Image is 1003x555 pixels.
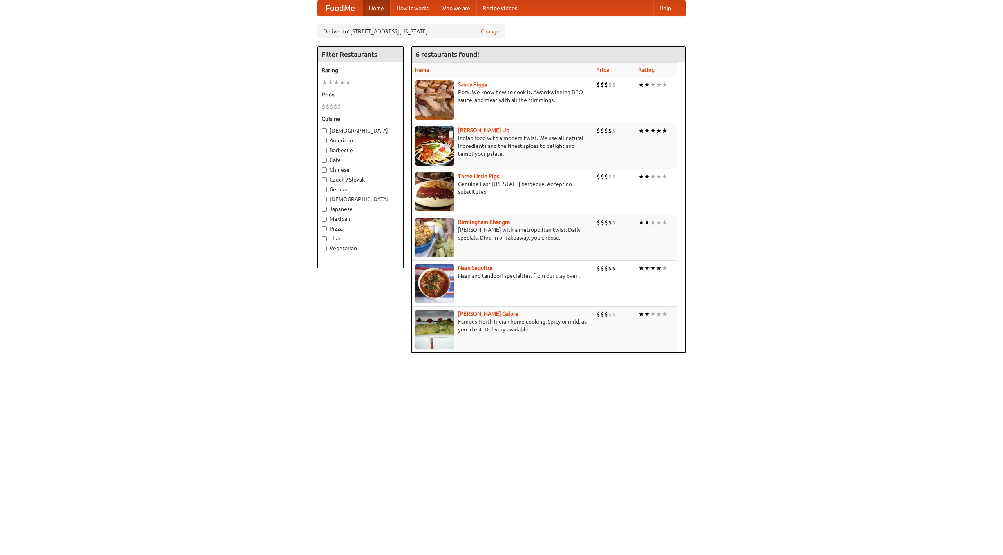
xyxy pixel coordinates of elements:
[608,172,612,181] li: $
[608,310,612,318] li: $
[596,218,600,227] li: $
[596,67,609,73] a: Price
[638,264,644,273] li: ★
[638,67,655,73] a: Rating
[608,80,612,89] li: $
[318,0,363,16] a: FoodMe
[458,265,493,271] b: Naan Sequitur
[596,264,600,273] li: $
[322,195,399,203] label: [DEMOGRAPHIC_DATA]
[322,225,399,233] label: Pizza
[604,80,608,89] li: $
[596,172,600,181] li: $
[333,78,339,87] li: ★
[339,78,345,87] li: ★
[322,187,327,192] input: German
[600,218,604,227] li: $
[596,80,600,89] li: $
[604,126,608,135] li: $
[415,126,454,166] img: curryup.jpg
[415,67,429,73] a: Name
[322,176,399,184] label: Czech / Slovak
[656,172,662,181] li: ★
[415,172,454,211] img: littlepigs.jpg
[600,310,604,318] li: $
[322,136,399,144] label: American
[458,219,510,225] a: Birmingham Bhangra
[322,244,399,252] label: Vegetarian
[458,81,487,87] a: Saucy Piggy
[322,156,399,164] label: Cafe
[650,80,656,89] li: ★
[458,127,509,133] a: [PERSON_NAME] Up
[644,264,650,273] li: ★
[656,218,662,227] li: ★
[458,311,518,317] b: [PERSON_NAME] Galore
[638,172,644,181] li: ★
[322,148,327,153] input: Barbecue
[322,186,399,193] label: German
[322,226,327,231] input: Pizza
[322,197,327,202] input: [DEMOGRAPHIC_DATA]
[416,51,479,58] ng-pluralize: 6 restaurants found!
[650,126,656,135] li: ★
[326,102,330,111] li: $
[608,126,612,135] li: $
[600,172,604,181] li: $
[662,126,668,135] li: ★
[322,167,327,173] input: Chinese
[322,236,327,241] input: Thai
[596,310,600,318] li: $
[322,215,399,223] label: Mexican
[604,264,608,273] li: $
[318,47,403,62] h4: Filter Restaurants
[612,126,616,135] li: $
[612,264,616,273] li: $
[600,126,604,135] li: $
[612,310,616,318] li: $
[638,80,644,89] li: ★
[650,310,656,318] li: ★
[415,310,454,349] img: currygalore.jpg
[650,218,656,227] li: ★
[656,310,662,318] li: ★
[317,24,505,38] div: Deliver to: [STREET_ADDRESS][US_STATE]
[608,264,612,273] li: $
[604,172,608,181] li: $
[638,218,644,227] li: ★
[662,218,668,227] li: ★
[390,0,435,16] a: How it works
[328,78,333,87] li: ★
[476,0,523,16] a: Recipe videos
[644,172,650,181] li: ★
[656,264,662,273] li: ★
[596,126,600,135] li: $
[322,128,327,133] input: [DEMOGRAPHIC_DATA]
[600,80,604,89] li: $
[322,127,399,135] label: [DEMOGRAPHIC_DATA]
[650,264,656,273] li: ★
[600,264,604,273] li: $
[604,218,608,227] li: $
[322,146,399,154] label: Barbecue
[662,80,668,89] li: ★
[415,180,590,196] p: Genuine East [US_STATE] barbecue. Accept no substitutes!
[363,0,390,16] a: Home
[638,310,644,318] li: ★
[612,172,616,181] li: $
[322,115,399,123] h5: Cuisine
[322,177,327,182] input: Czech / Slovak
[656,80,662,89] li: ★
[415,134,590,158] p: Indian food with a modern twist. We use all-natural ingredients and the finest spices to delight ...
[322,78,328,87] li: ★
[337,102,341,111] li: $
[662,172,668,181] li: ★
[650,172,656,181] li: ★
[415,272,590,280] p: Naan and tandoori specialties, from our clay oven.
[322,102,326,111] li: $
[322,235,399,242] label: Thai
[322,158,327,163] input: Cafe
